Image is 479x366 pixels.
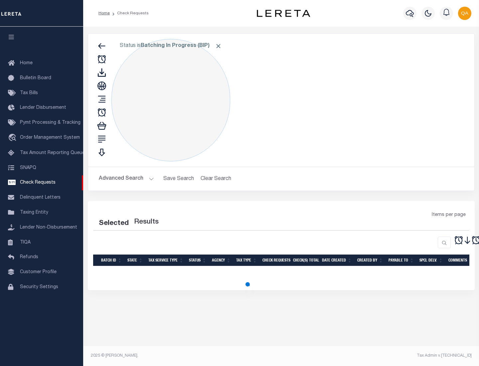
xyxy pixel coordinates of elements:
[134,217,159,228] label: Results
[20,151,85,155] span: Tax Amount Reporting Queue
[355,255,386,266] th: Created By
[257,10,310,17] img: logo-dark.svg
[111,39,230,161] div: Click to Edit
[417,255,446,266] th: Spcl Delv.
[20,91,38,95] span: Tax Bills
[260,255,290,266] th: Check Requests
[20,120,80,125] span: Pymt Processing & Tracking
[86,353,281,359] div: 2025 © [PERSON_NAME].
[20,210,48,215] span: Taxing Entity
[99,172,154,185] button: Advanced Search
[20,135,80,140] span: Order Management System
[20,225,77,230] span: Lender Non-Disbursement
[198,172,234,185] button: Clear Search
[20,180,56,185] span: Check Requests
[234,255,260,266] th: Tax Type
[20,270,57,274] span: Customer Profile
[386,255,417,266] th: Payable To
[8,134,19,142] i: travel_explore
[286,353,472,359] div: Tax Admin v.[TECHNICAL_ID]
[20,105,66,110] span: Lender Disbursement
[215,43,222,50] span: Click to Remove
[20,61,33,66] span: Home
[20,285,58,289] span: Security Settings
[20,240,31,245] span: TIQA
[446,255,476,266] th: Comments
[319,255,355,266] th: Date Created
[20,255,38,260] span: Refunds
[20,76,51,81] span: Bulletin Board
[98,11,110,15] a: Home
[141,43,222,49] b: Batching In Progress (BIP)
[110,10,149,16] li: Check Requests
[186,255,209,266] th: Status
[146,255,186,266] th: Tax Service Type
[20,165,36,170] span: SNAPQ
[20,195,61,200] span: Delinquent Letters
[209,255,234,266] th: Agency
[458,7,471,20] img: svg+xml;base64,PHN2ZyB4bWxucz0iaHR0cDovL3d3dy53My5vcmcvMjAwMC9zdmciIHBvaW50ZXItZXZlbnRzPSJub25lIi...
[290,255,319,266] th: Check(s) Total
[432,212,466,219] span: Items per page
[98,255,125,266] th: Batch Id
[125,255,146,266] th: State
[159,172,198,185] button: Save Search
[99,218,129,229] div: Selected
